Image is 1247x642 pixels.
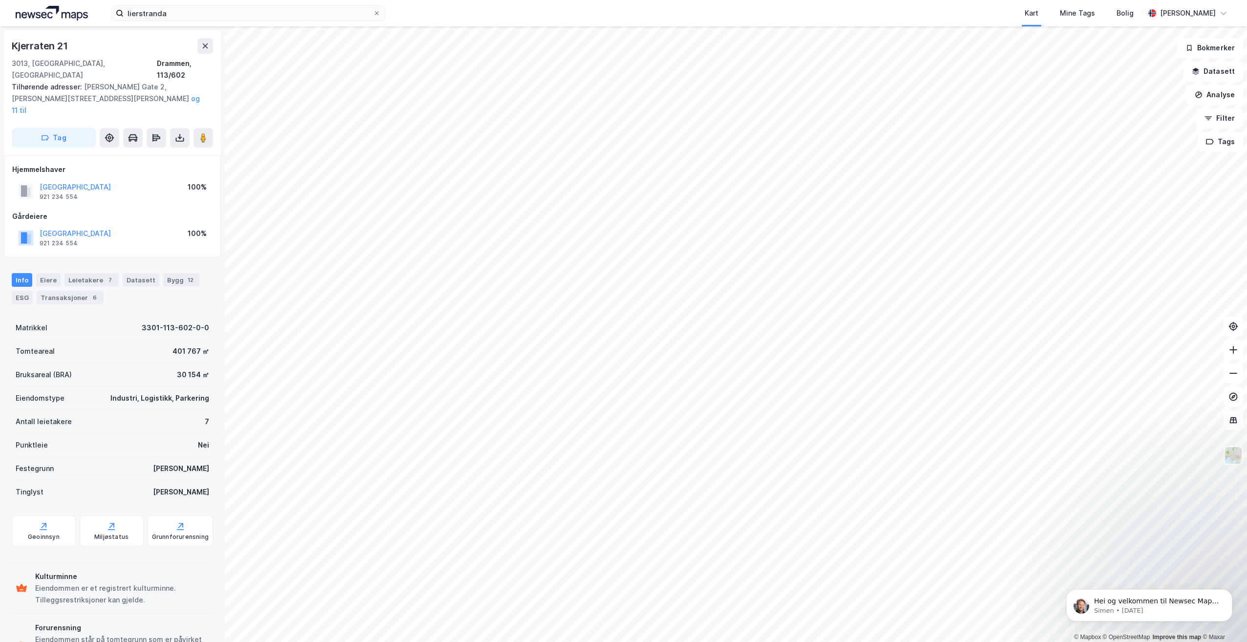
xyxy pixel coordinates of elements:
div: Tomteareal [16,345,55,357]
div: Tinglyst [16,486,43,498]
div: [PERSON_NAME] [153,486,209,498]
div: Forurensning [35,622,209,634]
div: Bolig [1117,7,1134,19]
div: ESG [12,291,33,304]
div: 401 767 ㎡ [172,345,209,357]
div: 3301-113-602-0-0 [142,322,209,334]
a: Improve this map [1153,634,1201,641]
div: Mine Tags [1060,7,1095,19]
div: 3013, [GEOGRAPHIC_DATA], [GEOGRAPHIC_DATA] [12,58,157,81]
div: Antall leietakere [16,416,72,428]
span: Tilhørende adresser: [12,83,84,91]
div: 100% [188,228,207,239]
img: Z [1224,446,1243,465]
div: Datasett [123,273,159,287]
div: 921 234 554 [40,193,78,201]
div: Eiendomstype [16,392,64,404]
div: Kulturminne [35,571,209,582]
div: 6 [90,293,100,302]
button: Tag [12,128,96,148]
div: Kart [1025,7,1038,19]
div: Hjemmelshaver [12,164,213,175]
div: Bruksareal (BRA) [16,369,72,381]
div: Drammen, 113/602 [157,58,213,81]
div: [PERSON_NAME] [1160,7,1216,19]
iframe: Intercom notifications message [1052,569,1247,637]
div: [PERSON_NAME] Gate 2, [PERSON_NAME][STREET_ADDRESS][PERSON_NAME] [12,81,205,116]
div: Eiere [36,273,61,287]
div: Nei [198,439,209,451]
div: 30 154 ㎡ [177,369,209,381]
div: Geoinnsyn [28,533,60,541]
div: Miljøstatus [94,533,129,541]
div: Festegrunn [16,463,54,474]
div: [PERSON_NAME] [153,463,209,474]
div: Grunnforurensning [152,533,209,541]
a: OpenStreetMap [1103,634,1150,641]
div: Punktleie [16,439,48,451]
div: Info [12,273,32,287]
div: 7 [105,275,115,285]
div: Bygg [163,273,199,287]
div: Industri, Logistikk, Parkering [110,392,209,404]
button: Datasett [1183,62,1243,81]
img: logo.a4113a55bc3d86da70a041830d287a7e.svg [16,6,88,21]
button: Analyse [1186,85,1243,105]
div: 12 [186,275,195,285]
button: Bokmerker [1177,38,1243,58]
div: 100% [188,181,207,193]
a: Mapbox [1074,634,1101,641]
div: Transaksjoner [37,291,104,304]
button: Filter [1196,108,1243,128]
button: Tags [1198,132,1243,151]
div: Eiendommen er et registrert kulturminne. Tilleggsrestriksjoner kan gjelde. [35,582,209,606]
div: Kjerraten 21 [12,38,70,54]
div: 7 [205,416,209,428]
div: Leietakere [64,273,119,287]
input: Søk på adresse, matrikkel, gårdeiere, leietakere eller personer [124,6,373,21]
div: Matrikkel [16,322,47,334]
div: Gårdeiere [12,211,213,222]
div: 921 234 554 [40,239,78,247]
